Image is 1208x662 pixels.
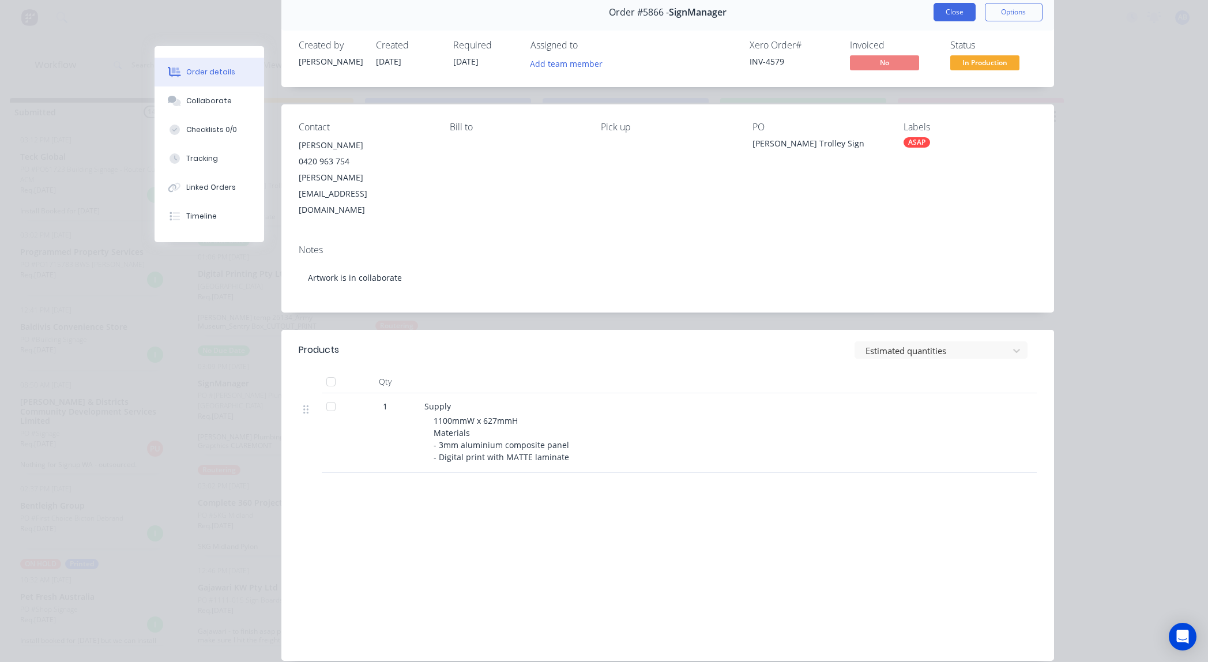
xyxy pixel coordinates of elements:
div: Products [299,343,339,357]
div: Timeline [186,211,217,221]
div: [PERSON_NAME] [299,55,362,67]
div: PO [752,122,885,133]
div: Created by [299,40,362,51]
div: Linked Orders [186,182,236,193]
div: Invoiced [850,40,936,51]
button: Checklists 0/0 [155,115,264,144]
span: Supply [424,401,451,412]
div: Order details [186,67,235,77]
button: Linked Orders [155,173,264,202]
div: Created [376,40,439,51]
div: [PERSON_NAME][EMAIL_ADDRESS][DOMAIN_NAME] [299,170,431,218]
button: Close [934,3,976,21]
div: Assigned to [530,40,646,51]
div: [PERSON_NAME] Trolley Sign [752,137,885,153]
button: Collaborate [155,86,264,115]
button: Add team member [524,55,608,71]
span: 1 [383,400,387,412]
div: [PERSON_NAME] [299,137,431,153]
div: Pick up [601,122,733,133]
button: Tracking [155,144,264,173]
div: Xero Order # [750,40,836,51]
button: Add team member [530,55,609,71]
button: In Production [950,55,1019,73]
span: Order #5866 - [609,7,669,18]
button: Options [985,3,1043,21]
div: Artwork is in collaborate [299,260,1037,295]
span: No [850,55,919,70]
button: Timeline [155,202,264,231]
div: ASAP [904,137,930,148]
div: Checklists 0/0 [186,125,237,135]
span: In Production [950,55,1019,70]
span: [DATE] [453,56,479,67]
div: Contact [299,122,431,133]
div: Open Intercom Messenger [1169,623,1196,650]
div: Bill to [450,122,582,133]
button: Order details [155,58,264,86]
span: SignManager [669,7,727,18]
span: 1100mmW x 627mmH Materials - 3mm aluminium composite panel - Digital print with MATTE laminate [434,415,571,462]
div: Notes [299,245,1037,255]
div: Collaborate [186,96,232,106]
div: Tracking [186,153,218,164]
div: Labels [904,122,1036,133]
div: Required [453,40,517,51]
div: INV-4579 [750,55,836,67]
div: Qty [351,370,420,393]
div: Status [950,40,1037,51]
div: 0420 963 754 [299,153,431,170]
div: [PERSON_NAME]0420 963 754[PERSON_NAME][EMAIL_ADDRESS][DOMAIN_NAME] [299,137,431,218]
span: [DATE] [376,56,401,67]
